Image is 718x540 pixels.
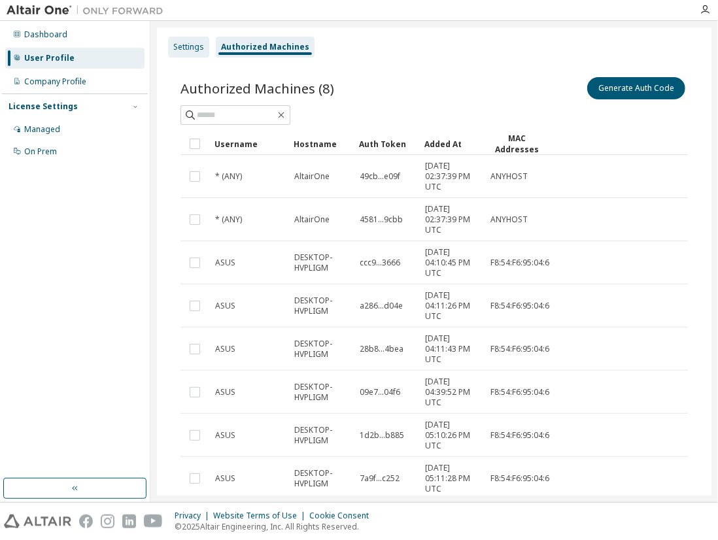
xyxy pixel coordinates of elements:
span: [DATE] 04:39:52 PM UTC [425,377,479,408]
div: User Profile [24,53,75,63]
span: ASUS [215,430,235,441]
span: DESKTOP-HVPLIGM [294,468,348,489]
span: ASUS [215,387,235,397]
div: Auth Token [359,133,414,154]
span: [DATE] 04:11:26 PM UTC [425,290,479,322]
span: F8:54:F6:95:04:66 [490,430,554,441]
div: License Settings [9,101,78,112]
span: Authorized Machines (8) [180,79,334,97]
div: Website Terms of Use [213,511,309,521]
span: ASUS [215,344,235,354]
span: 4581...9cbb [360,214,403,225]
span: 09e7...04f6 [360,387,400,397]
div: Company Profile [24,76,86,87]
img: facebook.svg [79,515,93,528]
div: Privacy [175,511,213,521]
span: DESKTOP-HVPLIGM [294,382,348,403]
span: ASUS [215,473,235,484]
span: * (ANY) [215,214,242,225]
p: © 2025 Altair Engineering, Inc. All Rights Reserved. [175,521,377,532]
span: AltairOne [294,171,330,182]
span: [DATE] 05:10:26 PM UTC [425,420,479,451]
span: F8:54:F6:95:04:66 [490,387,554,397]
div: MAC Addresses [490,133,545,155]
div: Dashboard [24,29,67,40]
span: [DATE] 04:11:43 PM UTC [425,333,479,365]
div: Settings [173,42,204,52]
div: Username [214,133,283,154]
span: 49cb...e09f [360,171,400,182]
div: Added At [424,133,479,154]
div: Managed [24,124,60,135]
span: F8:54:F6:95:04:66 [490,344,554,354]
span: F8:54:F6:95:04:66 [490,258,554,268]
span: DESKTOP-HVPLIGM [294,339,348,360]
div: Hostname [294,133,349,154]
button: Generate Auth Code [587,77,685,99]
span: 1d2b...b885 [360,430,404,441]
div: Authorized Machines [221,42,309,52]
img: youtube.svg [144,515,163,528]
span: DESKTOP-HVPLIGM [294,425,348,446]
span: ASUS [215,258,235,268]
span: F8:54:F6:95:04:66 [490,301,554,311]
span: DESKTOP-HVPLIGM [294,295,348,316]
div: On Prem [24,146,57,157]
img: altair_logo.svg [4,515,71,528]
img: Altair One [7,4,170,17]
span: a286...d04e [360,301,403,311]
span: F8:54:F6:95:04:66 [490,473,554,484]
img: instagram.svg [101,515,114,528]
span: [DATE] 04:10:45 PM UTC [425,247,479,278]
span: ANYHOST [490,214,528,225]
span: AltairOne [294,214,330,225]
img: linkedin.svg [122,515,136,528]
span: ASUS [215,301,235,311]
span: [DATE] 05:11:28 PM UTC [425,463,479,494]
span: ANYHOST [490,171,528,182]
span: [DATE] 02:37:39 PM UTC [425,204,479,235]
span: [DATE] 02:37:39 PM UTC [425,161,479,192]
div: Cookie Consent [309,511,377,521]
span: * (ANY) [215,171,242,182]
span: DESKTOP-HVPLIGM [294,252,348,273]
span: ccc9...3666 [360,258,400,268]
span: 7a9f...c252 [360,473,400,484]
span: 28b8...4bea [360,344,403,354]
